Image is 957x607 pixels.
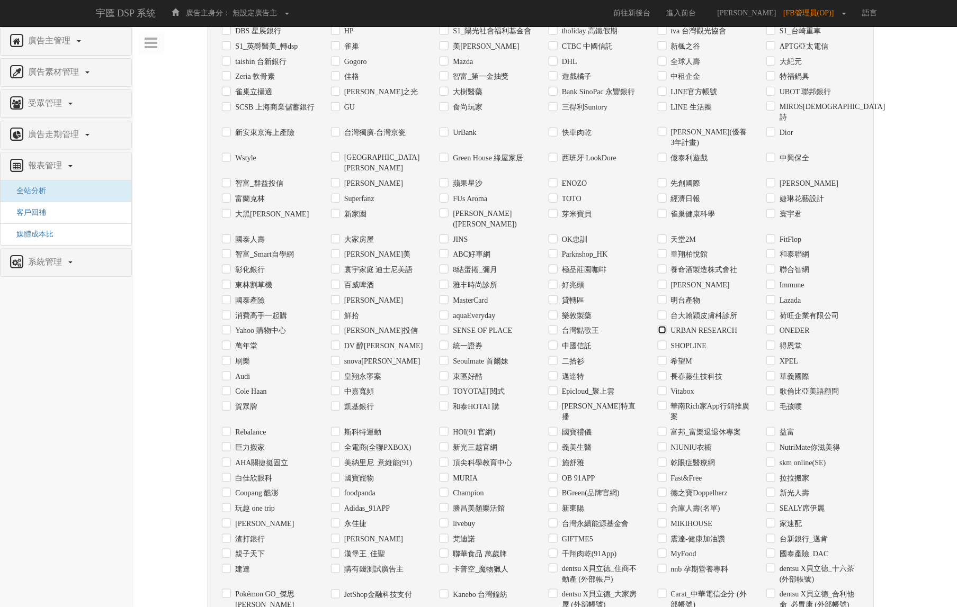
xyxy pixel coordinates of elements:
label: Audi [232,372,250,382]
label: aquaEveryday [450,311,495,321]
label: 凱基銀行 [342,402,374,412]
label: 乾眼症醫療網 [668,458,715,468]
a: 客戶回補 [8,209,46,216]
label: 全球人壽 [668,57,701,67]
label: 美納里尼_意維能(91) [342,458,412,468]
label: dentsu X貝立德_住商不動產 (外部帳戶) [559,564,642,585]
label: taishin 台新銀行 [232,57,287,67]
label: S1_英爵醫美_轉dsp [232,41,298,52]
label: 寰宇家庭 迪士尼美語 [342,265,413,275]
label: Lazada [777,295,801,306]
label: 統一證券 [450,341,482,351]
span: 受眾管理 [25,98,67,107]
label: 大樹醫藥 [450,87,482,97]
label: URBAN RESEARCH [668,325,738,336]
label: 佳格 [342,71,359,82]
label: 益富 [777,427,794,438]
label: 得恩堂 [777,341,802,351]
label: [PERSON_NAME]特直播 [559,401,642,422]
label: 家速配 [777,519,802,529]
label: 荷旺企業有限公司 [777,311,839,321]
label: 刷樂 [232,356,250,367]
label: 智富_第一金抽獎 [450,71,508,82]
label: Zeria 軟骨素 [232,71,275,82]
label: APTG亞太電信 [777,41,829,52]
label: [PERSON_NAME] [342,295,403,306]
label: 台灣永續能源基金會 [559,519,629,529]
label: FUs Aroma [450,194,487,204]
span: 無設定廣告主 [232,9,277,17]
label: dentsu X貝立德_十六茶 (外部帳號) [777,564,860,585]
label: 卡普空_魔物獵人 [450,564,508,575]
label: Cole Haan [232,386,266,397]
label: Yahoo 購物中心 [232,325,285,336]
label: 國泰產險_DAC [777,549,829,559]
label: livebuy [450,519,475,529]
label: 經濟日報 [668,194,701,204]
label: 二拾衫 [559,356,584,367]
label: Champion [450,488,484,499]
label: FitFlop [777,234,801,245]
label: [PERSON_NAME]投信 [342,325,418,336]
label: Rebalance [232,427,266,438]
label: 邁達特 [559,372,584,382]
label: ENOZO [559,178,587,189]
label: Bank SinoPac 永豐銀行 [559,87,635,97]
label: SENSE ОF PLACE [450,325,512,336]
label: 台灣點歌王 [559,325,599,336]
label: 漢堡王_佳聖 [342,549,385,559]
label: 勝昌美顏樂活館 [450,503,505,514]
label: 國寶禮儀 [559,427,592,438]
label: Kanebo 台灣鐘紡 [450,590,507,600]
label: CTBC 中國信託 [559,41,613,52]
label: 皇翔柏悅館 [668,249,708,260]
label: 彰化銀行 [232,265,265,275]
span: 系統管理 [25,257,67,266]
label: 義美生醫 [559,442,592,453]
label: 親子天下 [232,549,265,559]
label: Immune [777,280,804,291]
label: 國泰人壽 [232,234,265,245]
label: foodpanda [342,488,375,499]
label: 希望M [668,356,692,367]
label: 購有錢測試廣告主 [342,564,404,575]
label: SCSB 上海商業儲蓄銀行 [232,102,315,113]
label: 國泰產險 [232,295,265,306]
label: NIUNIU衣櫥 [668,442,712,453]
label: GIFTME5 [559,534,593,545]
label: LINE 生活圈 [668,102,712,113]
span: 媒體成本比 [8,230,53,238]
a: 受眾管理 [8,95,123,112]
label: 樂敦製藥 [559,311,592,321]
label: 雀巢 [342,41,359,52]
label: snova[PERSON_NAME] [342,356,421,367]
label: 8結蛋捲_彌月 [450,265,497,275]
label: 雅丰時尚診所 [450,280,497,291]
label: 大黑[PERSON_NAME] [232,209,309,220]
label: 快車肉乾 [559,128,592,138]
label: 白佳欣眼科 [232,473,272,484]
label: LINE官方帳號 [668,87,718,97]
label: ABC好車網 [450,249,490,260]
label: [PERSON_NAME]([PERSON_NAME]) [450,209,533,230]
label: 新安東京海上產險 [232,128,294,138]
label: 合庫人壽(名單) [668,503,720,514]
label: 國寶寵物 [342,473,374,484]
label: 富蘭克林 [232,194,265,204]
label: 永佳捷 [342,519,366,529]
label: Green House 綠屋家居 [450,153,523,164]
label: 東林割草機 [232,280,272,291]
label: HOI(91 官網) [450,427,495,438]
label: XPEL [777,356,798,367]
label: 貸轉區 [559,295,584,306]
label: Vitabox [668,386,694,397]
label: 全電商(全聯PXBOX) [342,442,412,453]
label: ONEDER [777,325,810,336]
label: GU [342,102,355,113]
span: 廣告走期管理 [25,130,84,139]
label: 食尚玩家 [450,102,482,113]
label: 智富_Smart自學網 [232,249,293,260]
a: 廣告素材管理 [8,64,123,81]
label: 台大翰穎皮膚科診所 [668,311,738,321]
label: 遊戲橘子 [559,71,592,82]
